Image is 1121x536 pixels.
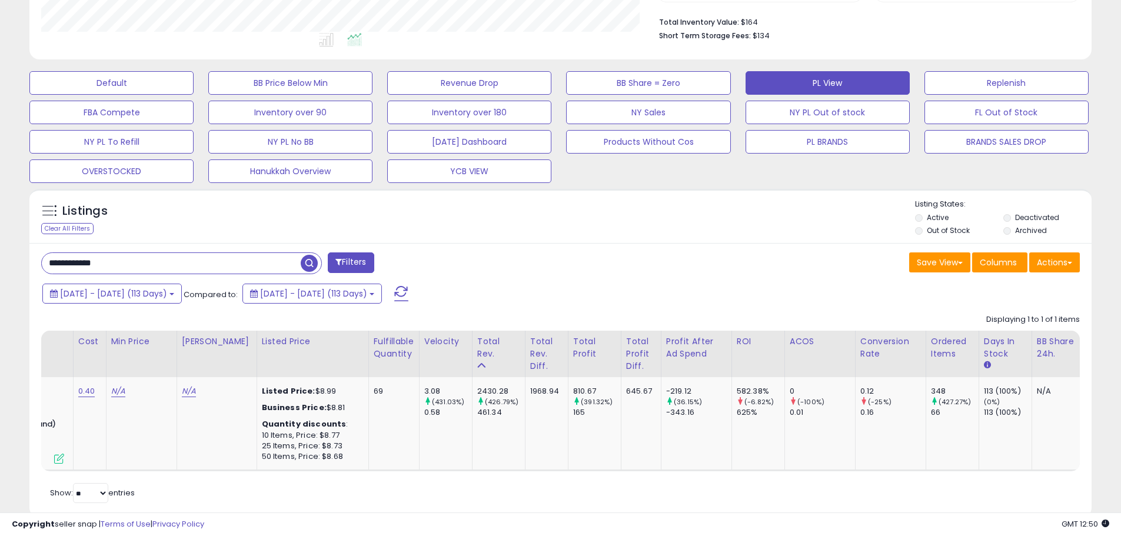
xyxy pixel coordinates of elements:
button: Revenue Drop [387,71,551,95]
li: $164 [659,14,1071,28]
div: 645.67 [626,386,652,397]
b: Business Price: [262,402,327,413]
div: 0.01 [790,407,855,418]
div: Total Profit [573,335,616,360]
strong: Copyright [12,518,55,530]
p: Listing States: [915,199,1092,210]
button: FBA Compete [29,101,194,124]
div: [PERSON_NAME] [182,335,252,348]
div: ACOS [790,335,850,348]
button: BRANDS SALES DROP [924,130,1089,154]
button: Replenish [924,71,1089,95]
button: Save View [909,252,970,272]
span: Show: entries [50,487,135,498]
div: 3.08 [424,386,472,397]
a: Privacy Policy [152,518,204,530]
div: 0.16 [860,407,926,418]
a: 0.40 [78,385,95,397]
div: seller snap | | [12,519,204,530]
button: PL BRANDS [746,130,910,154]
div: 582.38% [737,386,784,397]
div: 810.67 [573,386,621,397]
b: Quantity discounts [262,418,347,430]
button: YCB VIEW [387,159,551,183]
small: (427.27%) [939,397,971,407]
small: (-25%) [868,397,892,407]
div: Total Rev. Diff. [530,335,563,372]
button: Actions [1029,252,1080,272]
b: Total Inventory Value: [659,17,739,27]
div: 25 Items, Price: $8.73 [262,441,360,451]
div: Cost [78,335,101,348]
button: NY PL No BB [208,130,372,154]
label: Archived [1015,225,1047,235]
div: $8.81 [262,402,360,413]
div: 0.58 [424,407,472,418]
button: BB Share = Zero [566,71,730,95]
div: Min Price [111,335,172,348]
div: Conversion Rate [860,335,921,360]
button: Inventory over 180 [387,101,551,124]
div: 113 (100%) [984,407,1032,418]
button: [DATE] - [DATE] (113 Days) [42,284,182,304]
button: NY Sales [566,101,730,124]
button: Default [29,71,194,95]
small: (431.03%) [432,397,464,407]
a: N/A [111,385,125,397]
div: Days In Stock [984,335,1027,360]
div: 1968.94 [530,386,559,397]
div: 625% [737,407,784,418]
label: Deactivated [1015,212,1059,222]
small: (-6.82%) [744,397,774,407]
div: ROI [737,335,780,348]
div: $8.99 [262,386,360,397]
div: Displaying 1 to 1 of 1 items [986,314,1080,325]
button: [DATE] Dashboard [387,130,551,154]
div: Total Rev. [477,335,520,360]
div: Profit After Ad Spend [666,335,727,360]
div: Fulfillable Quantity [374,335,414,360]
small: (0%) [984,397,1000,407]
div: 165 [573,407,621,418]
button: Filters [328,252,374,273]
div: 2430.28 [477,386,525,397]
div: -343.16 [666,407,731,418]
small: (391.32%) [581,397,613,407]
button: Columns [972,252,1027,272]
div: Velocity [424,335,467,348]
a: Terms of Use [101,518,151,530]
button: Inventory over 90 [208,101,372,124]
small: (-100%) [797,397,824,407]
div: 113 (100%) [984,386,1032,397]
span: $134 [753,30,770,41]
label: Out of Stock [927,225,970,235]
div: 66 [931,407,979,418]
div: 50 Items, Price: $8.68 [262,451,360,462]
button: OVERSTOCKED [29,159,194,183]
a: N/A [182,385,196,397]
span: [DATE] - [DATE] (113 Days) [60,288,167,299]
button: Hanukkah Overview [208,159,372,183]
div: 0 [790,386,855,397]
label: Active [927,212,949,222]
div: : [262,419,360,430]
button: NY PL To Refill [29,130,194,154]
div: Ordered Items [931,335,974,360]
span: Compared to: [184,289,238,300]
small: Days In Stock. [984,360,991,371]
button: [DATE] - [DATE] (113 Days) [242,284,382,304]
button: NY PL Out of stock [746,101,910,124]
div: Clear All Filters [41,223,94,234]
div: N/A [1037,386,1076,397]
div: -219.12 [666,386,731,397]
button: FL Out of Stock [924,101,1089,124]
b: Short Term Storage Fees: [659,31,751,41]
small: (36.15%) [674,397,702,407]
div: 10 Items, Price: $8.77 [262,430,360,441]
div: Listed Price [262,335,364,348]
b: Listed Price: [262,385,315,397]
button: PL View [746,71,910,95]
h5: Listings [62,203,108,219]
span: Columns [980,257,1017,268]
div: 0.12 [860,386,926,397]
